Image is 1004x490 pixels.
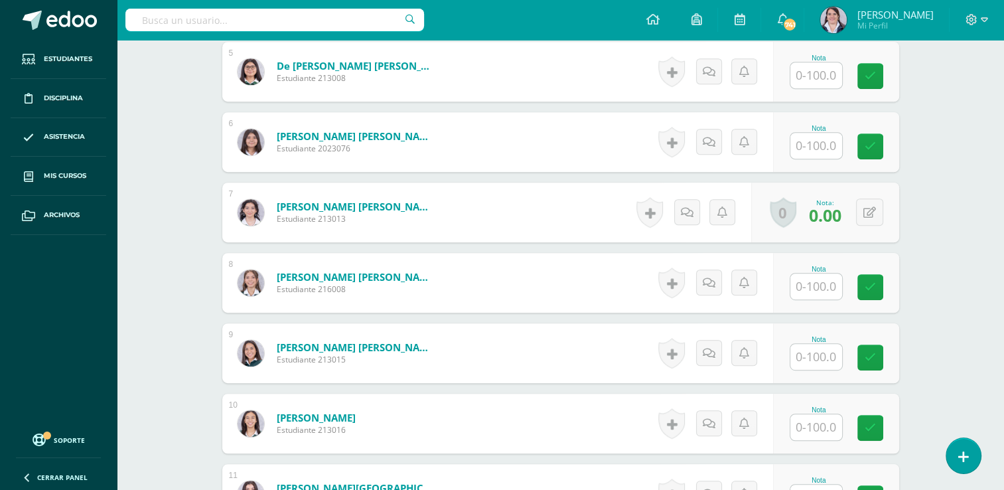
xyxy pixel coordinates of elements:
[790,125,848,132] div: Nota
[790,414,842,440] input: 0-100.0
[790,344,842,370] input: 0-100.0
[238,340,264,367] img: 56061778b055c7d63f82c18fcbe4ed22.png
[277,200,436,213] a: [PERSON_NAME] [PERSON_NAME]
[44,210,80,220] span: Archivos
[238,410,264,437] img: 304c455f5b35ca66d2d9859c4516224b.png
[782,17,797,32] span: 741
[277,424,356,436] span: Estudiante 213016
[11,118,106,157] a: Asistencia
[37,473,88,482] span: Cerrar panel
[238,199,264,226] img: 2ceda2402a45186df6095a078298ac59.png
[790,266,848,273] div: Nota
[238,270,264,296] img: a2f8dcacaf22a1cea2146a80c18ebfac.png
[44,171,86,181] span: Mis cursos
[11,196,106,235] a: Archivos
[857,20,933,31] span: Mi Perfil
[11,157,106,196] a: Mis cursos
[277,341,436,354] a: [PERSON_NAME] [PERSON_NAME]
[790,477,848,484] div: Nota
[277,270,436,284] a: [PERSON_NAME] [PERSON_NAME]
[11,79,106,118] a: Disciplina
[54,436,85,445] span: Soporte
[809,198,841,207] div: Nota:
[238,58,264,85] img: e20889350ad5515b27f10ece12a4bd09.png
[277,354,436,365] span: Estudiante 213015
[44,131,85,142] span: Asistencia
[277,143,436,154] span: Estudiante 2023076
[820,7,847,33] img: fcdda600d1f9d86fa9476b2715ffd3dc.png
[11,40,106,79] a: Estudiantes
[44,54,92,64] span: Estudiantes
[857,8,933,21] span: [PERSON_NAME]
[277,129,436,143] a: [PERSON_NAME] [PERSON_NAME]
[277,59,436,72] a: de [PERSON_NAME] [PERSON_NAME]
[277,411,356,424] a: [PERSON_NAME]
[790,336,848,343] div: Nota
[790,133,842,159] input: 0-100.0
[790,274,842,299] input: 0-100.0
[790,406,848,414] div: Nota
[809,204,841,226] span: 0.00
[16,430,101,448] a: Soporte
[277,72,436,84] span: Estudiante 213008
[238,129,264,155] img: 9b86bf787ef71f28313df604483df034.png
[770,197,796,228] a: 0
[125,9,424,31] input: Busca un usuario...
[277,284,436,295] span: Estudiante 216008
[790,54,848,62] div: Nota
[790,62,842,88] input: 0-100.0
[277,213,436,224] span: Estudiante 213013
[44,93,83,104] span: Disciplina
